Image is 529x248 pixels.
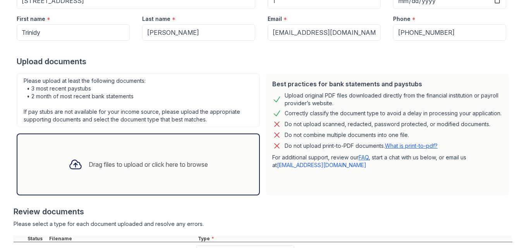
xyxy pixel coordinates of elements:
[277,162,366,168] a: [EMAIL_ADDRESS][DOMAIN_NAME]
[17,73,260,127] div: Please upload at least the following documents: • 3 most recent paystubs • 2 month of most recent...
[285,109,502,118] div: Correctly classify the document type to avoid a delay in processing your application.
[359,154,369,161] a: FAQ
[14,220,512,228] div: Please select a type for each document uploaded and resolve any errors.
[272,79,503,89] div: Best practices for bank statements and paystubs
[385,142,438,149] a: What is print-to-pdf?
[268,15,282,23] label: Email
[26,236,48,242] div: Status
[285,130,409,140] div: Do not combine multiple documents into one file.
[17,56,512,67] div: Upload documents
[142,15,170,23] label: Last name
[285,92,503,107] div: Upload original PDF files downloaded directly from the financial institution or payroll provider’...
[17,15,45,23] label: First name
[89,160,208,169] div: Drag files to upload or click here to browse
[393,15,410,23] label: Phone
[48,236,196,242] div: Filename
[14,206,512,217] div: Review documents
[285,120,490,129] div: Do not upload scanned, redacted, password protected, or modified documents.
[285,142,438,150] p: Do not upload print-to-PDF documents.
[272,154,503,169] p: For additional support, review our , start a chat with us below, or email us at
[196,236,512,242] div: Type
